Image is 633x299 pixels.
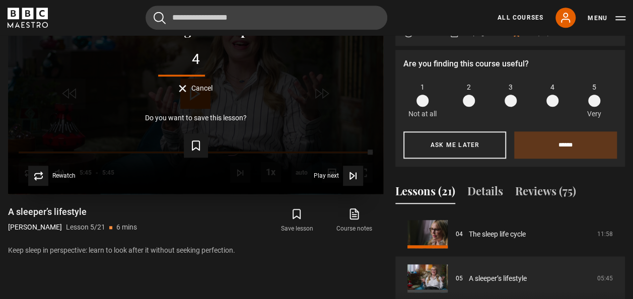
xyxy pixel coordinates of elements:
[467,82,471,93] span: 2
[191,85,213,92] span: Cancel
[469,273,527,284] a: A sleeper’s lifestyle
[588,13,625,23] button: Toggle navigation
[154,12,166,24] button: Submit the search query
[66,222,105,233] p: Lesson 5/21
[146,6,387,30] input: Search
[469,229,526,240] a: The sleep life cycle
[268,206,325,235] button: Save lesson
[179,85,213,92] button: Cancel
[116,222,137,233] p: 6 mins
[403,58,617,70] p: Are you finding this course useful?
[515,183,576,204] button: Reviews (75)
[550,82,554,93] span: 4
[467,183,503,204] button: Details
[509,82,513,93] span: 3
[395,183,455,204] button: Lessons (21)
[498,13,543,22] a: All Courses
[592,82,596,93] span: 5
[326,206,383,235] a: Course notes
[52,173,76,179] span: Rewatch
[314,173,339,179] span: Play next
[28,166,76,186] button: Rewatch
[420,82,425,93] span: 1
[314,166,363,186] button: Play next
[8,222,62,233] p: [PERSON_NAME]
[8,206,137,218] h1: A sleeper’s lifestyle
[584,109,604,119] p: Very
[403,131,506,159] button: Ask me later
[134,23,258,37] button: What is good sleep?
[8,245,383,256] p: Keep sleep in perspective: learn to look after it without seeking perfection.
[8,8,48,28] svg: BBC Maestro
[24,52,367,66] div: 4
[408,109,437,119] p: Not at all
[145,114,247,121] p: Do you want to save this lesson?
